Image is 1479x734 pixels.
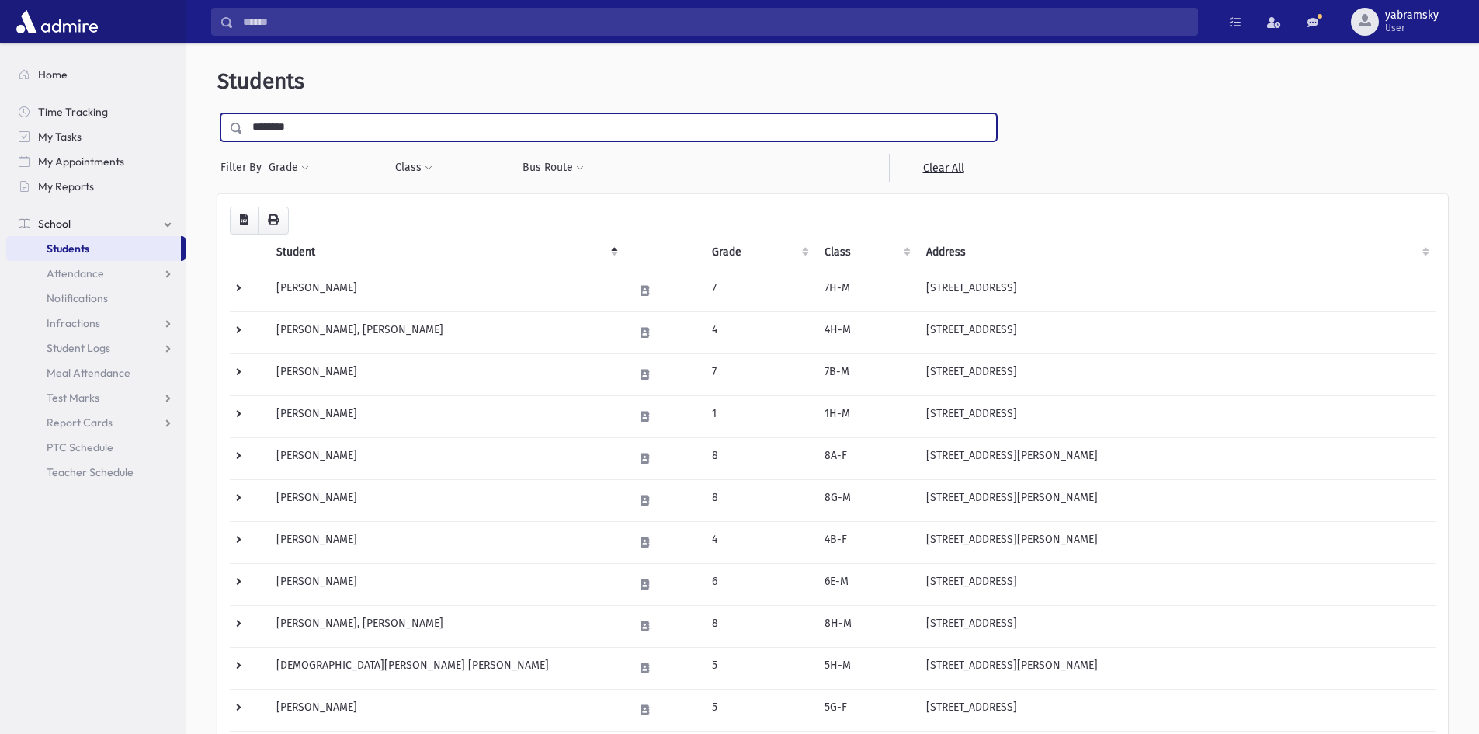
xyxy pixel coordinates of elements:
td: [PERSON_NAME] [267,437,624,479]
span: Home [38,68,68,82]
a: Home [6,62,186,87]
a: Clear All [889,154,997,182]
td: [PERSON_NAME], [PERSON_NAME] [267,605,624,647]
span: PTC Schedule [47,440,113,454]
td: [STREET_ADDRESS] [917,311,1436,353]
span: My Reports [38,179,94,193]
a: Report Cards [6,410,186,435]
input: Search [234,8,1197,36]
button: CSV [230,207,259,235]
a: Test Marks [6,385,186,410]
span: Teacher Schedule [47,465,134,479]
a: My Tasks [6,124,186,149]
td: 8G-M [815,479,918,521]
a: My Reports [6,174,186,199]
td: 4H-M [815,311,918,353]
td: 7H-M [815,270,918,311]
a: Infractions [6,311,186,336]
span: My Appointments [38,155,124,169]
td: [PERSON_NAME] [267,521,624,563]
td: 1 [703,395,815,437]
td: [STREET_ADDRESS] [917,270,1436,311]
a: PTC Schedule [6,435,186,460]
td: [STREET_ADDRESS] [917,395,1436,437]
td: 8 [703,479,815,521]
td: 7 [703,270,815,311]
td: 5 [703,647,815,689]
span: Filter By [220,159,268,176]
span: Notifications [47,291,108,305]
span: Student Logs [47,341,110,355]
button: Class [394,154,433,182]
td: 6E-M [815,563,918,605]
button: Grade [268,154,310,182]
img: AdmirePro [12,6,102,37]
button: Bus Route [522,154,585,182]
th: Grade: activate to sort column ascending [703,235,815,270]
td: 6 [703,563,815,605]
a: Students [6,236,181,261]
span: Meal Attendance [47,366,130,380]
td: 8 [703,605,815,647]
span: Time Tracking [38,105,108,119]
td: 5G-F [815,689,918,731]
td: [STREET_ADDRESS][PERSON_NAME] [917,521,1436,563]
td: [STREET_ADDRESS] [917,563,1436,605]
td: 7 [703,353,815,395]
a: Teacher Schedule [6,460,186,485]
span: User [1385,22,1439,34]
td: [PERSON_NAME] [267,563,624,605]
td: 8A-F [815,437,918,479]
td: 1H-M [815,395,918,437]
span: My Tasks [38,130,82,144]
a: Meal Attendance [6,360,186,385]
a: Time Tracking [6,99,186,124]
span: Test Marks [47,391,99,405]
td: [PERSON_NAME], [PERSON_NAME] [267,311,624,353]
td: [STREET_ADDRESS] [917,689,1436,731]
td: 4 [703,311,815,353]
button: Print [258,207,289,235]
td: 7B-M [815,353,918,395]
span: Infractions [47,316,100,330]
td: [STREET_ADDRESS] [917,353,1436,395]
span: Report Cards [47,416,113,430]
span: School [38,217,71,231]
a: Student Logs [6,336,186,360]
th: Student: activate to sort column descending [267,235,624,270]
td: 4B-F [815,521,918,563]
td: 4 [703,521,815,563]
span: Students [47,242,89,256]
td: [STREET_ADDRESS] [917,605,1436,647]
th: Class: activate to sort column ascending [815,235,918,270]
td: 5 [703,689,815,731]
td: [PERSON_NAME] [267,479,624,521]
td: [PERSON_NAME] [267,353,624,395]
td: [STREET_ADDRESS][PERSON_NAME] [917,647,1436,689]
td: 5H-M [815,647,918,689]
td: [STREET_ADDRESS][PERSON_NAME] [917,479,1436,521]
a: Notifications [6,286,186,311]
td: [PERSON_NAME] [267,270,624,311]
td: 8 [703,437,815,479]
a: School [6,211,186,236]
a: Attendance [6,261,186,286]
td: [DEMOGRAPHIC_DATA][PERSON_NAME] [PERSON_NAME] [267,647,624,689]
span: Attendance [47,266,104,280]
a: My Appointments [6,149,186,174]
td: [PERSON_NAME] [267,395,624,437]
span: Students [217,68,304,94]
th: Address: activate to sort column ascending [917,235,1436,270]
span: yabramsky [1385,9,1439,22]
td: [PERSON_NAME] [267,689,624,731]
td: [STREET_ADDRESS][PERSON_NAME] [917,437,1436,479]
td: 8H-M [815,605,918,647]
